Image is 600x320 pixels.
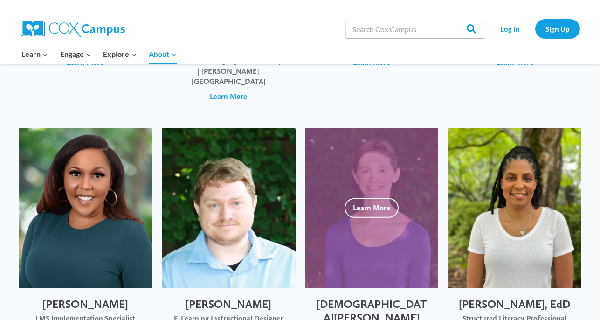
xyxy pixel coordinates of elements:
button: Child menu of Explore [97,44,143,64]
button: Child menu of Engage [54,44,97,64]
nav: Primary Navigation [16,44,183,64]
span: Learn More [210,91,247,102]
div: Director of [PERSON_NAME] Center for Language and Literacy | [PERSON_NAME][GEOGRAPHIC_DATA] [171,45,286,87]
nav: Secondary Navigation [490,19,580,38]
a: Sign Up [535,19,580,38]
input: Search Cox Campus [345,20,485,38]
h2: [PERSON_NAME] [171,298,286,311]
button: Child menu of Learn [16,44,55,64]
button: Child menu of About [143,44,183,64]
h2: [PERSON_NAME], EdD [457,298,572,311]
a: Log In [490,19,531,38]
img: Cox Campus [21,21,125,37]
h2: [PERSON_NAME] [28,298,143,311]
